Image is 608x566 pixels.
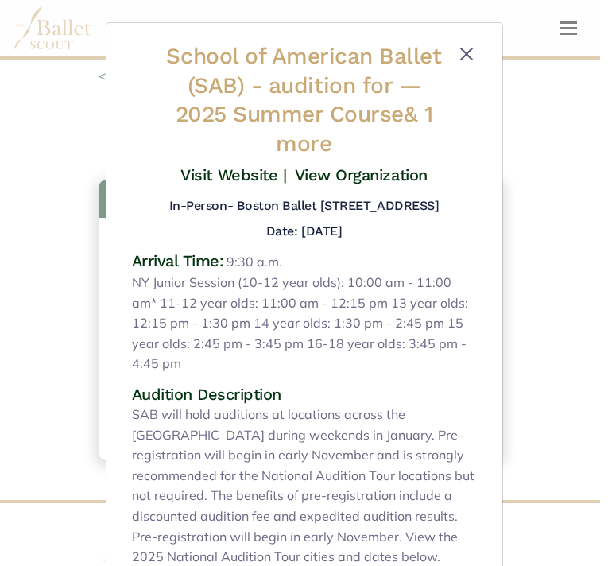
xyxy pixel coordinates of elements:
h4: Arrival Time: [132,251,224,270]
span: audition for [269,72,392,99]
h4: Audition Description [132,384,477,405]
span: 9:30 a.m. [227,254,282,269]
a: View Organization [295,165,428,184]
span: — 2025 Summer Course [176,72,433,157]
h5: - Boston Ballet [STREET_ADDRESS] [169,198,439,215]
button: Close [457,45,476,64]
a: & 1 more [276,101,432,157]
span: In-Person [169,198,227,213]
span: NY Junior Session (10-12 year olds): 10:00 am - 11:00 am* 11-12 year olds: 11:00 am - 12:15 pm 13... [132,273,477,374]
h5: Date: [DATE] [266,223,342,238]
span: School of American Ballet (SAB) - [166,43,441,99]
a: Visit Website | [180,165,286,184]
